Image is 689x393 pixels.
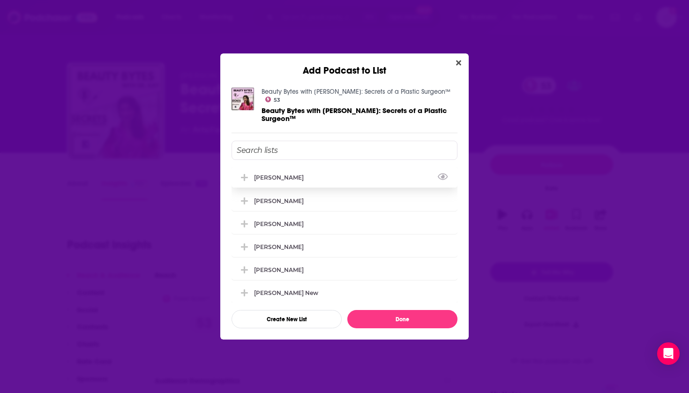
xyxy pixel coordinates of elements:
[232,259,457,280] div: Maureen Falvey
[232,141,457,328] div: Add Podcast To List
[232,236,457,257] div: Deborah Cribbs
[254,289,318,296] div: [PERSON_NAME] New
[452,57,465,69] button: Close
[274,98,280,102] span: 53
[254,197,304,204] div: [PERSON_NAME]
[254,266,304,273] div: [PERSON_NAME]
[220,53,469,76] div: Add Podcast to List
[232,88,254,110] img: Beauty Bytes with Dr. Kay: Secrets of a Plastic Surgeon™
[347,310,457,328] button: Done
[262,88,450,96] a: Beauty Bytes with Dr. Kay: Secrets of a Plastic Surgeon™
[232,141,457,160] input: Search lists
[232,282,457,303] div: Steve Orrin New
[262,106,447,123] span: Beauty Bytes with [PERSON_NAME]: Secrets of a Plastic Surgeon™
[232,167,457,188] div: Thomas Smith
[254,174,309,181] div: [PERSON_NAME]
[254,220,304,227] div: [PERSON_NAME]
[657,342,680,365] div: Open Intercom Messenger
[265,97,280,102] a: 53
[232,310,342,328] button: Create New List
[254,243,304,250] div: [PERSON_NAME]
[304,179,309,180] button: View Link
[262,106,457,122] a: Beauty Bytes with Dr. Kay: Secrets of a Plastic Surgeon™
[232,190,457,211] div: Curt Moore
[232,213,457,234] div: Jason Costain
